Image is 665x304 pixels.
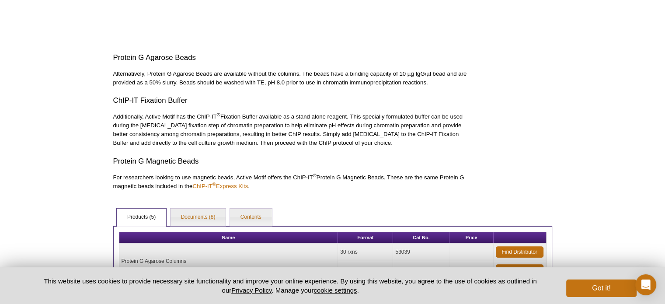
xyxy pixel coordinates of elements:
[313,173,317,178] sup: ®
[635,274,656,295] div: Open Intercom Messenger
[113,156,469,167] h3: Protein G Magnetic Beads
[171,209,226,226] a: Documents (8)
[230,209,272,226] a: Contents
[566,280,636,297] button: Got it!
[119,243,338,279] td: Protein G Agarose Columns
[212,182,216,187] sup: ®
[113,70,469,87] p: Alternatively, Protein G Agarose Beads are available without the columns. The beads have a bindin...
[449,232,493,243] th: Price
[338,243,393,261] td: 30 rxns
[113,112,469,147] p: Additionally, Active Motif has the ChIP-IT Fixation Buffer available as a stand alone reagent. Th...
[192,183,248,189] a: ChIP-IT®Express Kits
[313,287,357,294] button: cookie settings
[217,112,220,117] sup: ®
[113,52,469,63] h3: Protein G Agarose Beads
[113,173,469,191] p: For researchers looking to use magnetic beads, Active Motif offers the ChIP-IT Protein G Magnetic...
[29,276,552,295] p: This website uses cookies to provide necessary site functionality and improve your online experie...
[338,232,393,243] th: Format
[393,232,449,243] th: Cat No.
[119,232,338,243] th: Name
[231,287,272,294] a: Privacy Policy
[117,209,166,226] a: Products (5)
[393,243,449,261] td: 53039
[496,246,543,258] a: Find Distributor
[496,264,543,276] a: Find Distributor
[338,261,393,279] td: 5 rxns
[393,261,449,279] td: 53037
[113,95,469,106] h3: ChIP-IT Fixation Buffer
